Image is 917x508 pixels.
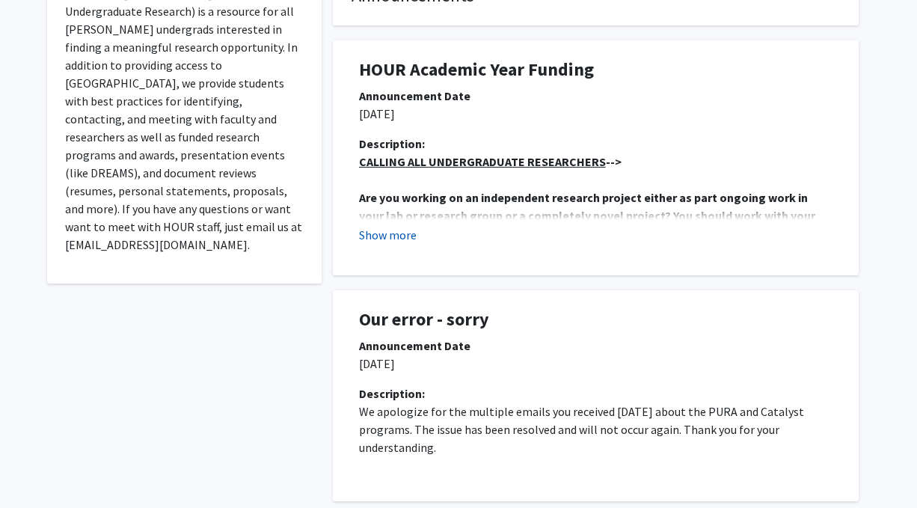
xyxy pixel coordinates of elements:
[359,309,832,331] h1: Our error - sorry
[359,337,832,355] div: Announcement Date
[359,154,606,169] u: CALLING ALL UNDERGRADUATE RESEARCHERS
[359,355,832,373] p: [DATE]
[359,226,417,244] button: Show more
[359,190,818,241] strong: Are you working on an independent research project either as part ongoing work in your lab or res...
[359,403,832,456] p: We apologize for the multiple emails you received [DATE] about the PURA and Catalyst programs. Th...
[11,441,64,497] iframe: Chat
[359,87,832,105] div: Announcement Date
[359,189,832,242] p: .
[359,154,622,169] strong: -->
[359,135,832,153] div: Description:
[359,59,832,81] h1: HOUR Academic Year Funding
[359,105,832,123] p: [DATE]
[359,385,832,403] div: Description:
